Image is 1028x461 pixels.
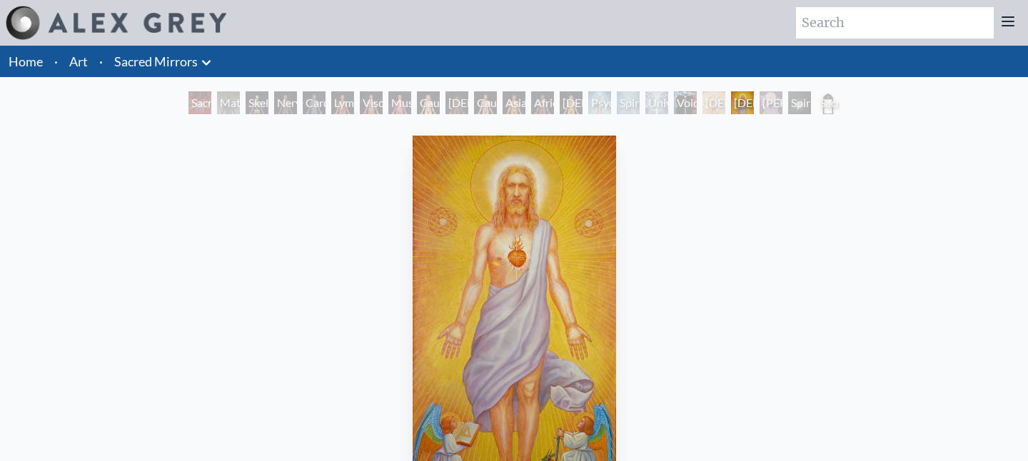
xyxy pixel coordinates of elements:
[760,91,782,114] div: [PERSON_NAME]
[246,91,268,114] div: Skeletal System
[645,91,668,114] div: Universal Mind Lattice
[588,91,611,114] div: Psychic Energy System
[49,46,64,77] li: ·
[217,91,240,114] div: Material World
[796,7,994,39] input: Search
[674,91,697,114] div: Void Clear Light
[331,91,354,114] div: Lymphatic System
[94,46,109,77] li: ·
[188,91,211,114] div: Sacred Mirrors Room, [GEOGRAPHIC_DATA]
[360,91,383,114] div: Viscera
[303,91,326,114] div: Cardiovascular System
[617,91,640,114] div: Spiritual Energy System
[817,91,840,114] div: Sacred Mirrors Frame
[9,54,43,69] a: Home
[503,91,525,114] div: Asian Man
[445,91,468,114] div: [DEMOGRAPHIC_DATA] Woman
[531,91,554,114] div: African Man
[560,91,583,114] div: [DEMOGRAPHIC_DATA] Woman
[474,91,497,114] div: Caucasian Man
[417,91,440,114] div: Caucasian Woman
[731,91,754,114] div: [DEMOGRAPHIC_DATA]
[274,91,297,114] div: Nervous System
[702,91,725,114] div: [DEMOGRAPHIC_DATA]
[788,91,811,114] div: Spiritual World
[69,51,88,71] a: Art
[388,91,411,114] div: Muscle System
[114,51,198,71] a: Sacred Mirrors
